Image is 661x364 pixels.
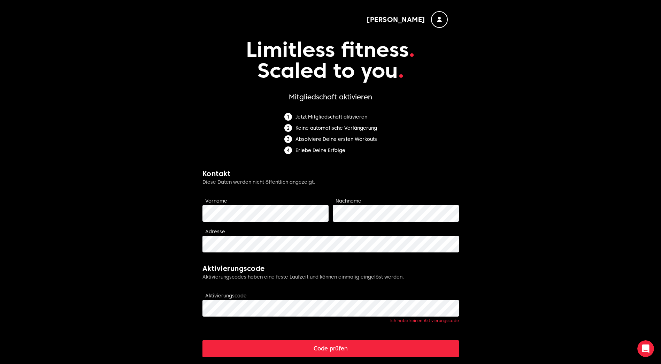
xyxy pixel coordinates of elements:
[637,340,654,357] iframe: Intercom live chat
[202,340,459,357] button: Code prüfen
[398,58,404,83] span: .
[202,179,459,185] p: Diese Daten werden nicht öffentlich angezeigt.
[205,293,247,298] label: Aktivierungscode
[202,273,459,280] p: Aktivierungscodes haben eine feste Laufzeit und können einmalig eingelöst werden.
[284,113,377,121] li: Jetzt Mitgliedschaft aktivieren
[336,198,361,204] label: Nachname
[205,198,227,204] label: Vorname
[205,229,225,234] label: Adresse
[390,318,459,323] a: Ich habe keinen Aktivierungscode
[367,15,425,24] span: [PERSON_NAME]
[202,169,459,179] h2: Kontakt
[284,124,377,132] li: Keine automatische Verlängerung
[284,146,377,154] li: Erlebe Deine Erfolge
[284,135,377,143] li: Absolviere Deine ersten Workouts
[202,264,459,273] h2: Aktivierungscode
[202,28,459,92] p: Limitless fitness Scaled to you
[409,37,415,62] span: .
[202,92,459,102] h1: Mitgliedschaft aktivieren
[367,11,448,28] button: [PERSON_NAME]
